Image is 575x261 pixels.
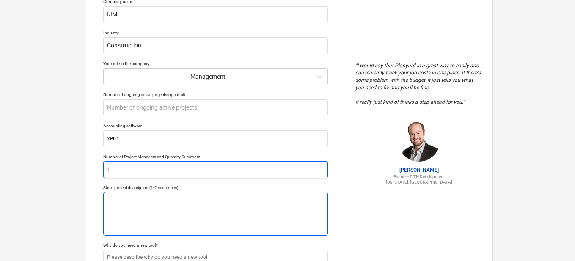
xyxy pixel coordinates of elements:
[103,61,328,66] div: Your role in the company
[103,30,328,36] div: Industry
[533,220,575,261] iframe: Chat Widget
[103,185,328,190] div: Short project description (1-2 sentences)
[355,62,482,106] p: " I would say that Planyard is a great way to easily and conveniently track your job costs in one...
[103,6,328,23] input: Company name
[103,130,328,147] input: Accounting software
[355,179,482,185] p: [US_STATE], [GEOGRAPHIC_DATA]
[103,92,328,97] div: Number of ongoing active projects (optional)
[355,174,482,179] p: Partner - TITN Development
[398,119,440,162] img: Jordan Cohen
[355,167,482,174] p: [PERSON_NAME]
[103,154,328,159] div: Number of Project Managers and Quantity Surveyors
[103,123,328,129] div: Accounting software
[103,161,328,178] input: Number of Project Managers and Quantity Surveyors
[103,242,328,248] div: Why do you need a new tool?
[103,37,328,54] input: Industry
[103,99,328,116] input: Number of ongoing active projects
